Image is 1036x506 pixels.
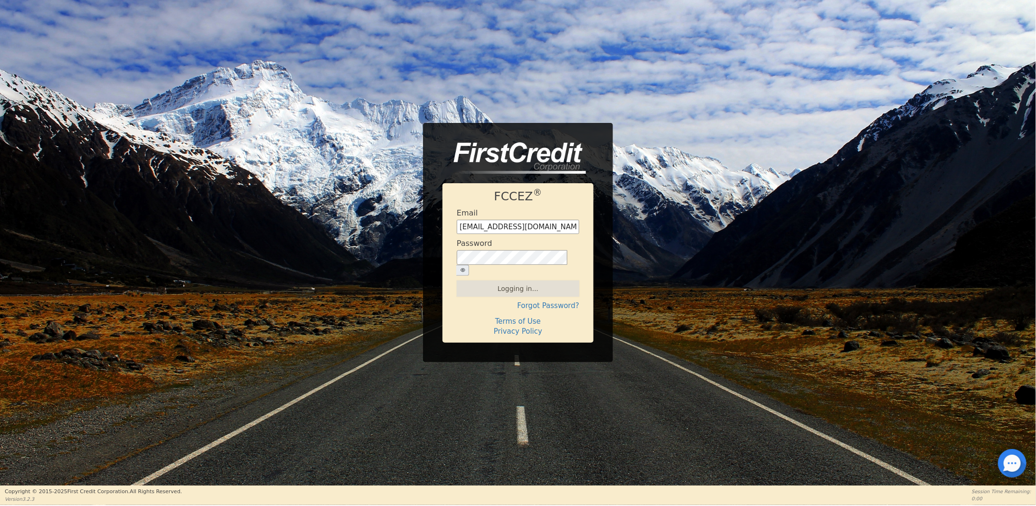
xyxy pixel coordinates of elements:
[457,220,579,234] input: Enter email
[457,239,492,248] h4: Password
[457,317,579,326] h4: Terms of Use
[457,208,478,217] h4: Email
[443,142,586,174] img: logo-CMu_cnol.png
[972,495,1031,502] p: 0:00
[5,496,182,503] p: Version 3.2.3
[533,187,542,197] sup: ®
[972,488,1031,495] p: Session Time Remaining:
[457,327,579,336] h4: Privacy Policy
[457,189,579,204] h1: FCCEZ
[457,301,579,310] h4: Forgot Password?
[5,488,182,496] p: Copyright © 2015- 2025 First Credit Corporation.
[130,488,182,495] span: All Rights Reserved.
[457,250,567,265] input: password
